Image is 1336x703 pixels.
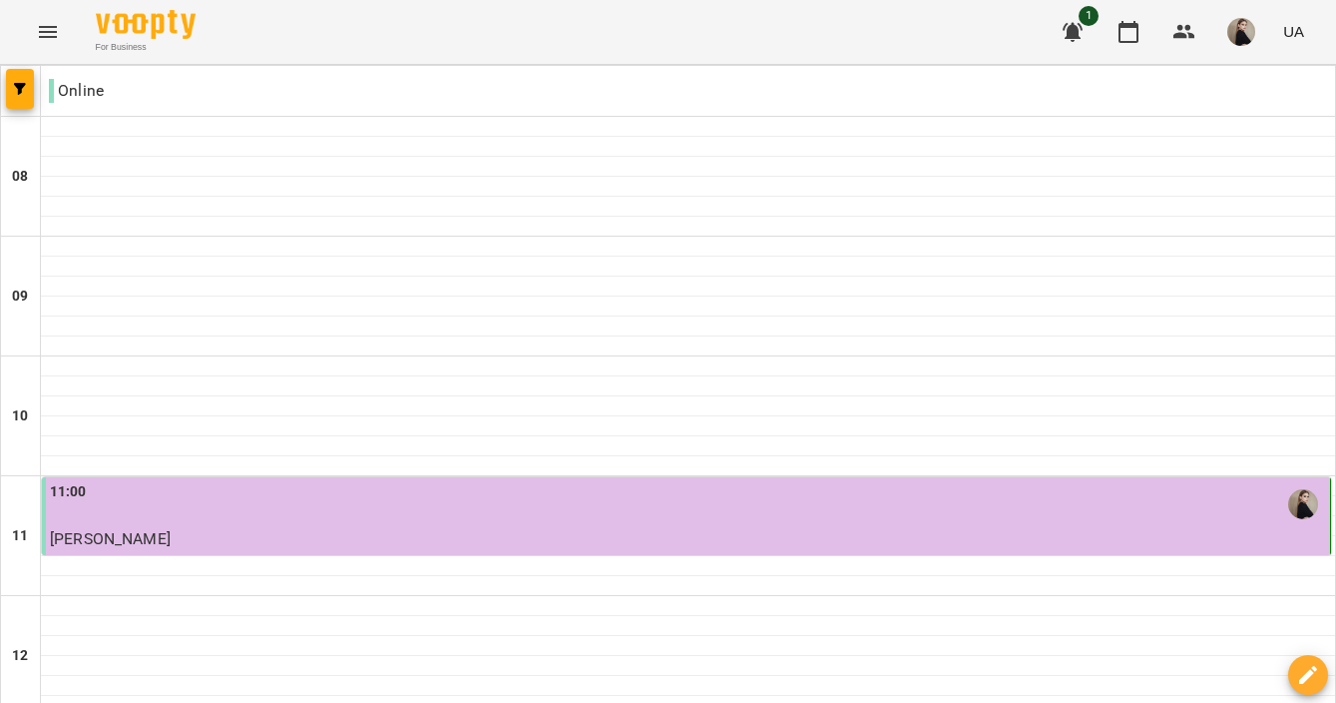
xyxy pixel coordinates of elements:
h6: 12 [12,645,28,667]
img: Voopty Logo [96,10,196,39]
h6: 11 [12,525,28,547]
h6: 09 [12,286,28,308]
button: Menu [24,8,72,56]
img: Студенко Дар'я (н) [1288,489,1318,519]
span: For Business [96,41,196,54]
h6: 10 [12,405,28,427]
h6: 08 [12,166,28,188]
p: 2025 [8] German Indiv 45 min [50,551,1326,575]
p: Online [49,79,104,103]
span: 1 [1079,6,1099,26]
label: 11:00 [50,481,87,503]
span: UA [1283,21,1304,42]
button: UA [1275,13,1312,50]
img: 5e9a9518ec6e813dcf6359420b087dab.jpg [1227,18,1255,46]
span: [PERSON_NAME] [50,529,171,548]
